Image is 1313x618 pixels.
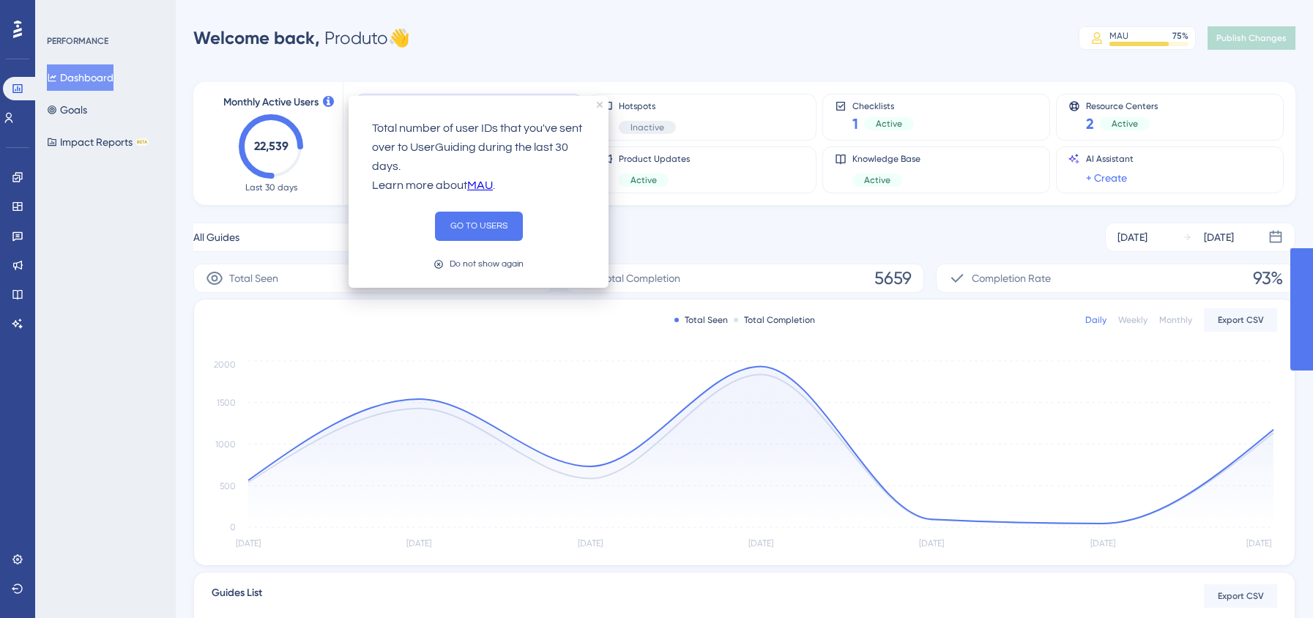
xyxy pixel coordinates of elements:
span: Hotspots [619,100,676,112]
tspan: 500 [220,481,236,491]
span: Total Seen [229,269,278,287]
button: Publish Changes [1208,26,1295,50]
a: MAU [467,176,493,196]
div: [DATE] [1117,228,1148,246]
span: Resource Centers [1086,100,1158,111]
span: Active [1112,118,1138,130]
tspan: [DATE] [236,538,261,548]
tspan: 2000 [214,360,236,370]
span: 2 [1086,113,1094,134]
span: Guides List [212,584,262,608]
tspan: [DATE] [1246,538,1271,548]
span: Product Updates [619,153,690,165]
div: PERFORMANCE [47,35,108,47]
tspan: [DATE] [748,538,773,548]
tspan: [DATE] [919,538,944,548]
button: Export CSV [1204,308,1277,332]
button: Impact ReportsBETA [47,129,149,155]
div: Monthly [1159,314,1192,326]
span: Publish Changes [1216,32,1287,44]
div: [DATE] [1204,228,1234,246]
span: Export CSV [1218,314,1264,326]
span: 1 [852,113,858,134]
tspan: [DATE] [1090,538,1115,548]
span: Total Completion [600,269,680,287]
span: Active [876,118,902,130]
p: Total number of user IDs that you've sent over to UserGuiding during the last 30 days. [372,119,585,176]
text: 22,539 [254,139,289,153]
div: close tooltip [597,102,603,108]
button: Goals [47,97,87,123]
span: Inactive [631,122,664,133]
div: Weekly [1118,314,1148,326]
div: Produto 👋 [193,26,410,50]
div: Total Completion [734,314,815,326]
tspan: [DATE] [578,538,603,548]
span: Completion Rate [972,269,1051,287]
span: Monthly Active Users [223,94,319,111]
div: MAU [1109,30,1128,42]
div: 75 % [1172,30,1189,42]
button: Dashboard [47,64,114,91]
span: 93% [1253,267,1283,290]
span: AI Assistant [1086,153,1134,165]
span: Export CSV [1218,590,1264,602]
span: 5659 [874,267,912,290]
span: Knowledge Base [852,153,920,165]
a: + Create [1086,169,1127,187]
span: Checklists [852,100,914,111]
button: All Guides [193,223,454,252]
button: Export CSV [1204,584,1277,608]
p: Learn more about . [372,176,585,196]
span: Welcome back, [193,27,320,48]
span: Active [631,174,657,186]
div: BETA [135,138,149,146]
tspan: 1000 [215,439,236,450]
div: Total Seen [674,314,728,326]
div: Daily [1085,314,1106,326]
span: Last 30 days [245,182,297,193]
span: Active [864,174,890,186]
button: GO TO USERS [435,212,523,241]
tspan: 1500 [217,398,236,408]
iframe: UserGuiding AI Assistant Launcher [1251,560,1295,604]
tspan: 0 [230,522,236,532]
span: All Guides [193,228,239,246]
tspan: [DATE] [406,538,431,548]
div: Do not show again [450,257,524,271]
